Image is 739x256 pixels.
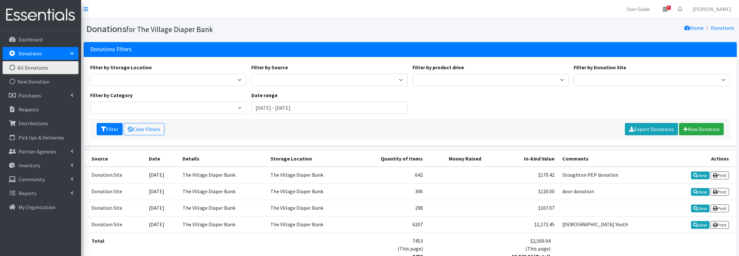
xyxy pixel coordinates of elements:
a: Print [710,188,729,196]
label: Filter by Category [90,91,133,99]
th: Storage Location [267,151,354,167]
p: Reports [18,190,37,196]
a: Inventory [3,159,78,172]
button: Filter [97,123,123,135]
td: Donation Site [84,167,145,184]
td: 306 [354,183,427,200]
td: The Village Diaper Bank [267,183,354,200]
td: [DATE] [145,216,179,233]
th: In-kind Value [485,151,558,167]
th: Details [179,151,267,167]
td: The Village Diaper Bank [267,216,354,233]
a: 6 [658,3,673,16]
a: View [691,221,709,229]
td: The Village Diaper Bank [179,167,267,184]
small: for The Village Diaper Bank [126,25,213,34]
strong: Total [91,238,104,244]
label: Filter by Donation Site [574,63,626,71]
a: All Donations [3,61,78,74]
a: Home [684,25,704,31]
p: Community [18,176,45,183]
th: Comments [558,151,665,167]
td: The Village Diaper Bank [267,167,354,184]
a: Donations [3,47,78,60]
td: $170.42 [485,167,558,184]
a: Distributions [3,117,78,130]
th: Money Raised [427,151,485,167]
a: Export Donations [625,123,678,135]
label: Filter by Source [251,63,288,71]
h1: Donations [86,23,408,35]
label: Date range [251,91,278,99]
td: $107.07 [485,200,558,216]
label: Filter by Storage Location [90,63,152,71]
a: Community [3,173,78,186]
td: $2,172.45 [485,216,558,233]
a: View [691,188,709,196]
a: Print [710,172,729,179]
a: [PERSON_NAME] [687,3,736,16]
span: 6 [667,6,671,10]
a: Dashboard [3,33,78,46]
a: My Organization [3,201,78,214]
a: Print [710,205,729,212]
h3: Donations Filters [90,46,132,53]
td: Donation Site [84,200,145,216]
td: [DATE] [145,167,179,184]
th: Date [145,151,179,167]
p: Inventory [18,162,40,169]
th: Actions [665,151,736,167]
td: door donation [558,183,665,200]
td: $120.00 [485,183,558,200]
td: The Village Diaper Bank [179,216,267,233]
a: New Donation [679,123,724,135]
td: 642 [354,167,427,184]
a: View [691,205,709,212]
p: Purchases [18,92,41,99]
a: Pick Ups & Deliveries [3,131,78,144]
td: 298 [354,200,427,216]
a: Print [710,221,729,229]
td: [DEMOGRAPHIC_DATA] Youth [558,216,665,233]
td: Stoughton PEP donation [558,167,665,184]
td: The Village Diaper Bank [179,183,267,200]
td: The Village Diaper Bank [179,200,267,216]
a: Donations [711,25,734,31]
td: 6207 [354,216,427,233]
th: Source [84,151,145,167]
a: User Guide [621,3,655,16]
p: My Organization [18,204,55,210]
p: Partner Agencies [18,148,56,155]
label: Filter by product drive [412,63,464,71]
a: Requests [3,103,78,116]
p: Distributions [18,120,48,127]
td: [DATE] [145,183,179,200]
a: Purchases [3,89,78,102]
input: January 1, 2011 - December 31, 2011 [251,102,408,114]
p: Pick Ups & Deliveries [18,134,64,141]
a: View [691,172,709,179]
a: Reports [3,187,78,200]
a: New Donation [3,75,78,88]
td: Donation Site [84,216,145,233]
a: Partner Agencies [3,145,78,158]
td: The Village Diaper Bank [267,200,354,216]
p: Donations [18,50,42,57]
td: [DATE] [145,200,179,216]
p: Dashboard [18,36,42,43]
p: Requests [18,106,39,113]
td: Donation Site [84,183,145,200]
a: Clear Filters [124,123,164,135]
th: Quantity of Items [354,151,427,167]
img: HumanEssentials [3,4,78,26]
